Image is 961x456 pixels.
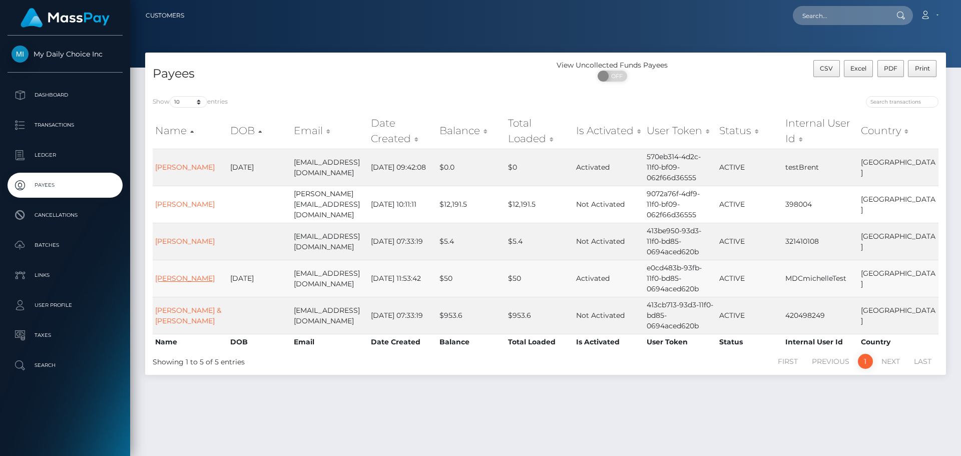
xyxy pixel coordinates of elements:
[155,237,215,246] a: [PERSON_NAME]
[153,113,228,149] th: Name: activate to sort column ascending
[291,149,368,186] td: [EMAIL_ADDRESS][DOMAIN_NAME]
[437,334,506,350] th: Balance
[820,65,833,72] span: CSV
[228,260,291,297] td: [DATE]
[8,203,123,228] a: Cancellations
[644,186,717,223] td: 9072a76f-4df9-11f0-bf09-062f66d36555
[12,208,119,223] p: Cancellations
[644,334,717,350] th: User Token
[8,323,123,348] a: Taxes
[858,223,938,260] td: [GEOGRAPHIC_DATA]
[153,96,228,108] label: Show entries
[12,328,119,343] p: Taxes
[574,149,645,186] td: Activated
[858,113,938,149] th: Country: activate to sort column ascending
[146,5,184,26] a: Customers
[8,293,123,318] a: User Profile
[644,223,717,260] td: 413be950-93d3-11f0-bd85-0694aced620b
[155,306,221,325] a: [PERSON_NAME] & [PERSON_NAME]
[12,298,119,313] p: User Profile
[506,113,574,149] th: Total Loaded: activate to sort column ascending
[574,186,645,223] td: Not Activated
[437,186,506,223] td: $12,191.5
[8,233,123,258] a: Batches
[368,223,437,260] td: [DATE] 07:33:19
[574,297,645,334] td: Not Activated
[291,186,368,223] td: [PERSON_NAME][EMAIL_ADDRESS][DOMAIN_NAME]
[228,149,291,186] td: [DATE]
[291,297,368,334] td: [EMAIL_ADDRESS][DOMAIN_NAME]
[12,358,119,373] p: Search
[155,163,215,172] a: [PERSON_NAME]
[153,353,471,367] div: Showing 1 to 5 of 5 entries
[12,148,119,163] p: Ledger
[291,113,368,149] th: Email: activate to sort column ascending
[644,260,717,297] td: e0cd483b-93fb-11f0-bd85-0694aced620b
[574,223,645,260] td: Not Activated
[717,149,783,186] td: ACTIVE
[368,297,437,334] td: [DATE] 07:33:19
[155,200,215,209] a: [PERSON_NAME]
[858,354,873,369] a: 1
[574,334,645,350] th: Is Activated
[12,118,119,133] p: Transactions
[783,334,858,350] th: Internal User Id
[437,223,506,260] td: $5.4
[368,334,437,350] th: Date Created
[8,83,123,108] a: Dashboard
[368,260,437,297] td: [DATE] 11:53:42
[8,173,123,198] a: Payees
[8,263,123,288] a: Links
[12,178,119,193] p: Payees
[858,149,938,186] td: [GEOGRAPHIC_DATA]
[153,65,538,83] h4: Payees
[844,60,873,77] button: Excel
[228,334,291,350] th: DOB
[717,223,783,260] td: ACTIVE
[850,65,866,72] span: Excel
[908,60,936,77] button: Print
[783,297,858,334] td: 420498249
[717,334,783,350] th: Status
[877,60,904,77] button: PDF
[368,149,437,186] td: [DATE] 09:42:08
[170,96,207,108] select: Showentries
[368,186,437,223] td: [DATE] 10:11:11
[506,223,574,260] td: $5.4
[603,71,628,82] span: OFF
[858,297,938,334] td: [GEOGRAPHIC_DATA]
[793,6,887,25] input: Search...
[644,113,717,149] th: User Token: activate to sort column ascending
[858,260,938,297] td: [GEOGRAPHIC_DATA]
[291,334,368,350] th: Email
[12,238,119,253] p: Batches
[884,65,897,72] span: PDF
[12,88,119,103] p: Dashboard
[506,334,574,350] th: Total Loaded
[437,113,506,149] th: Balance: activate to sort column ascending
[644,149,717,186] td: 570eb314-4d2c-11f0-bf09-062f66d36555
[12,268,119,283] p: Links
[915,65,930,72] span: Print
[783,149,858,186] td: testBrent
[858,186,938,223] td: [GEOGRAPHIC_DATA]
[368,113,437,149] th: Date Created: activate to sort column ascending
[228,113,291,149] th: DOB: activate to sort column descending
[717,113,783,149] th: Status: activate to sort column ascending
[506,260,574,297] td: $50
[644,297,717,334] td: 413cb713-93d3-11f0-bd85-0694aced620b
[437,297,506,334] td: $953.6
[8,50,123,59] span: My Daily Choice Inc
[8,353,123,378] a: Search
[546,60,679,71] div: View Uncollected Funds Payees
[8,143,123,168] a: Ledger
[783,260,858,297] td: MDCmichelleTest
[437,260,506,297] td: $50
[783,223,858,260] td: 321410108
[783,186,858,223] td: 398004
[506,186,574,223] td: $12,191.5
[574,113,645,149] th: Is Activated: activate to sort column ascending
[717,186,783,223] td: ACTIVE
[291,223,368,260] td: [EMAIL_ADDRESS][DOMAIN_NAME]
[153,334,228,350] th: Name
